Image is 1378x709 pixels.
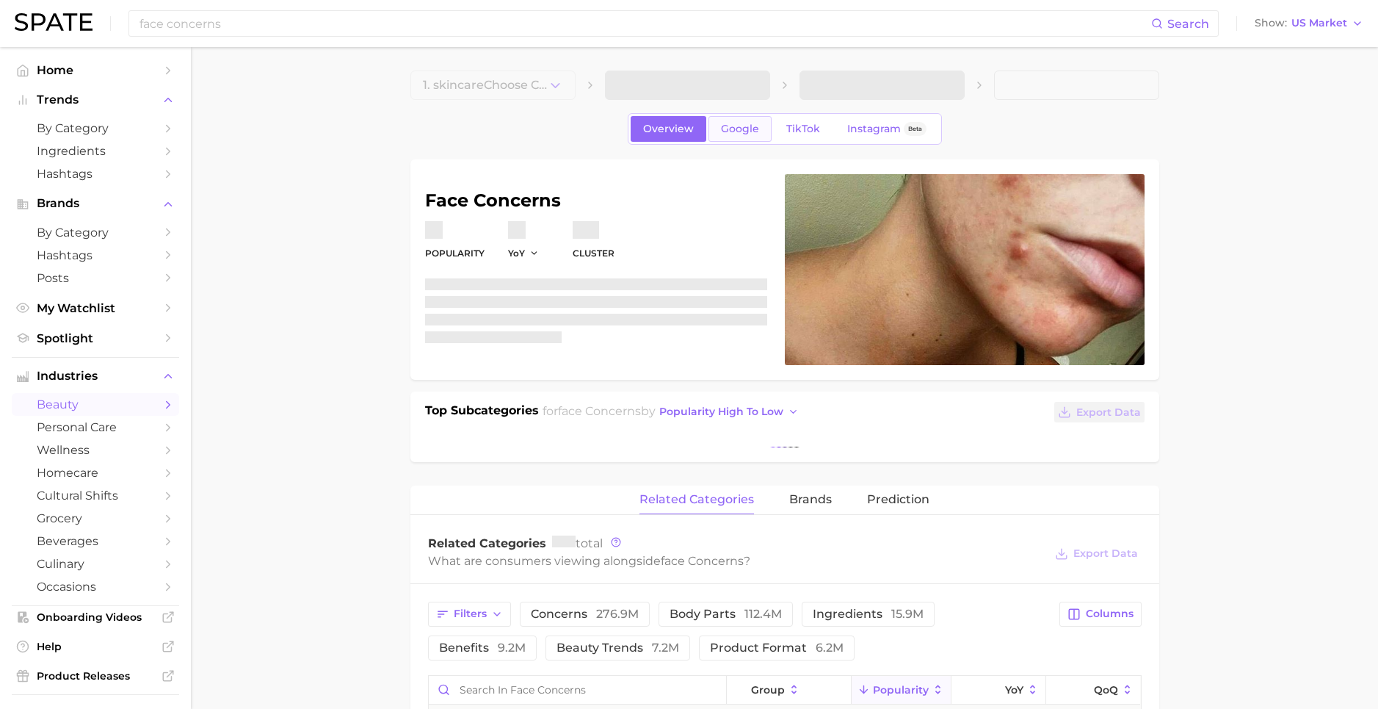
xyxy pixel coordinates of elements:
[789,493,832,506] span: brands
[37,301,154,315] span: My Watchlist
[556,642,679,654] span: beauty trends
[12,416,179,439] a: personal care
[423,79,548,92] span: 1. skincare Choose Category
[37,466,154,480] span: homecare
[1059,602,1141,627] button: Columns
[891,607,924,621] span: 15.9m
[37,144,154,158] span: Ingredients
[429,676,726,704] input: Search in face concerns
[951,676,1046,705] button: YoY
[428,551,1045,571] div: What are consumers viewing alongside ?
[835,116,939,142] a: InstagramBeta
[12,140,179,162] a: Ingredients
[751,684,785,696] span: group
[1094,684,1118,696] span: QoQ
[138,11,1151,36] input: Search here for a brand, industry, or ingredient
[531,608,639,620] span: concerns
[508,247,540,259] button: YoY
[37,121,154,135] span: by Category
[410,71,576,100] button: 1. skincareChoose Category
[573,245,614,262] dt: cluster
[12,117,179,140] a: by Category
[12,507,179,530] a: grocery
[12,162,179,185] a: Hashtags
[1255,19,1287,27] span: Show
[813,608,924,620] span: ingredients
[37,669,154,683] span: Product Releases
[37,167,154,181] span: Hashtags
[12,59,179,82] a: Home
[37,443,154,457] span: wellness
[12,553,179,575] a: culinary
[710,642,844,654] span: product format
[1076,406,1141,419] span: Export Data
[428,536,546,550] span: Related Categories
[12,636,179,658] a: Help
[37,511,154,525] span: grocery
[12,530,179,553] a: beverages
[1005,684,1023,696] span: YoY
[37,271,154,285] span: Posts
[816,641,844,655] span: 6.2m
[12,244,179,267] a: Hashtags
[37,93,154,107] span: Trends
[498,641,526,655] span: 9.2m
[543,404,803,418] span: for by
[12,267,179,289] a: Posts
[37,640,154,653] span: Help
[652,641,679,655] span: 7.2m
[37,226,154,240] span: by Category
[12,192,179,215] button: Brands
[12,484,179,507] a: cultural shifts
[425,245,485,262] dt: Popularity
[867,493,929,506] span: Prediction
[37,248,154,262] span: Hashtags
[12,439,179,461] a: wellness
[774,116,833,142] a: TikTok
[873,684,929,696] span: Popularity
[661,554,744,568] span: face concerns
[639,493,754,506] span: related categories
[425,402,539,424] h1: Top Subcategories
[721,123,759,135] span: Google
[1291,19,1347,27] span: US Market
[643,123,694,135] span: Overview
[12,461,179,484] a: homecare
[659,406,783,418] span: popularity high to low
[670,608,782,620] span: body parts
[439,642,526,654] span: benefits
[708,116,772,142] a: Google
[852,676,951,705] button: Popularity
[12,327,179,350] a: Spotlight
[1167,17,1209,31] span: Search
[727,676,852,705] button: group
[37,420,154,434] span: personal care
[12,606,179,628] a: Onboarding Videos
[552,536,603,550] span: total
[1251,14,1367,33] button: ShowUS Market
[508,247,525,259] span: YoY
[425,192,767,209] h1: face concerns
[1086,608,1134,620] span: Columns
[12,89,179,111] button: Trends
[744,607,782,621] span: 112.4m
[37,331,154,345] span: Spotlight
[656,402,803,422] button: popularity high to low
[37,397,154,411] span: beauty
[37,580,154,594] span: occasions
[12,575,179,598] a: occasions
[12,665,179,687] a: Product Releases
[12,221,179,244] a: by Category
[596,607,639,621] span: 276.9m
[37,534,154,548] span: beverages
[37,63,154,77] span: Home
[631,116,706,142] a: Overview
[15,13,93,31] img: SPATE
[558,404,641,418] span: face concerns
[37,370,154,383] span: Industries
[12,393,179,416] a: beauty
[1046,676,1140,705] button: QoQ
[37,557,154,571] span: culinary
[1054,402,1144,422] button: Export Data
[37,489,154,503] span: cultural shifts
